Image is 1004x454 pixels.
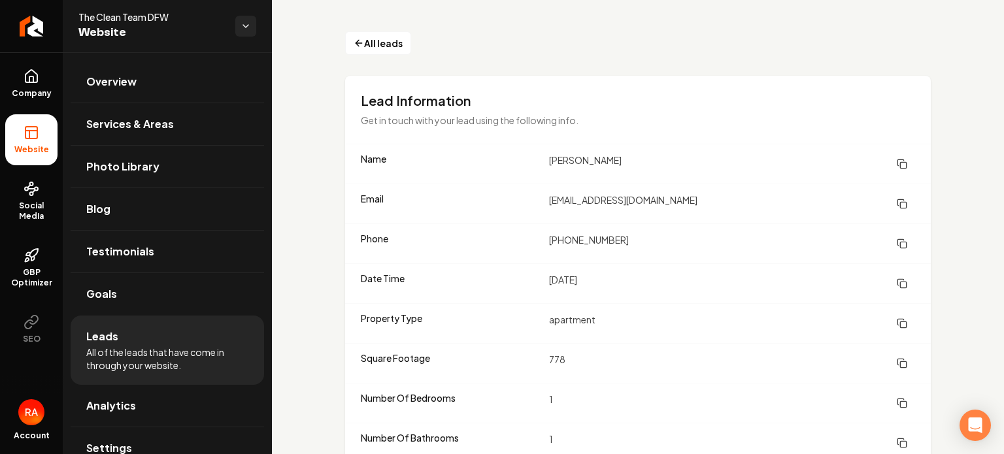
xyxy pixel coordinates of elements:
[361,391,539,415] dt: Number Of Bedrooms
[361,91,915,110] h3: Lead Information
[361,312,539,335] dt: Property Type
[86,398,136,413] span: Analytics
[86,116,174,132] span: Services & Areas
[78,24,225,42] span: Website
[5,304,58,355] button: SEO
[5,237,58,299] a: GBP Optimizer
[364,37,403,50] span: All leads
[71,385,264,427] a: Analytics
[71,61,264,103] a: Overview
[549,192,915,216] dd: [EMAIL_ADDRESS][DOMAIN_NAME]
[361,351,539,375] dt: Square Footage
[71,146,264,187] a: Photo Library
[71,273,264,315] a: Goals
[71,188,264,230] a: Blog
[5,58,58,109] a: Company
[86,286,117,302] span: Goals
[345,31,411,55] button: All leads
[549,312,915,335] dd: apartment
[86,201,110,217] span: Blog
[5,267,58,288] span: GBP Optimizer
[361,272,539,295] dt: Date Time
[71,231,264,272] a: Testimonials
[960,410,991,441] div: Open Intercom Messenger
[5,201,58,221] span: Social Media
[18,399,44,425] img: Rafael Alcantara
[78,10,225,24] span: The Clean Team DFW
[549,232,915,255] dd: [PHONE_NUMBER]
[20,16,44,37] img: Rebolt Logo
[361,152,539,176] dt: Name
[549,391,915,415] dd: 1
[361,232,539,255] dt: Phone
[7,88,57,99] span: Company
[86,159,159,174] span: Photo Library
[549,272,915,295] dd: [DATE]
[361,192,539,216] dt: Email
[18,399,44,425] button: Open user button
[549,152,915,176] dd: [PERSON_NAME]
[86,244,154,259] span: Testimonials
[361,112,800,128] p: Get in touch with your lead using the following info.
[86,346,248,372] span: All of the leads that have come in through your website.
[71,103,264,145] a: Services & Areas
[18,334,46,344] span: SEO
[5,170,58,232] a: Social Media
[14,430,50,441] span: Account
[549,351,915,375] dd: 778
[86,329,118,344] span: Leads
[9,144,54,155] span: Website
[86,74,137,89] span: Overview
